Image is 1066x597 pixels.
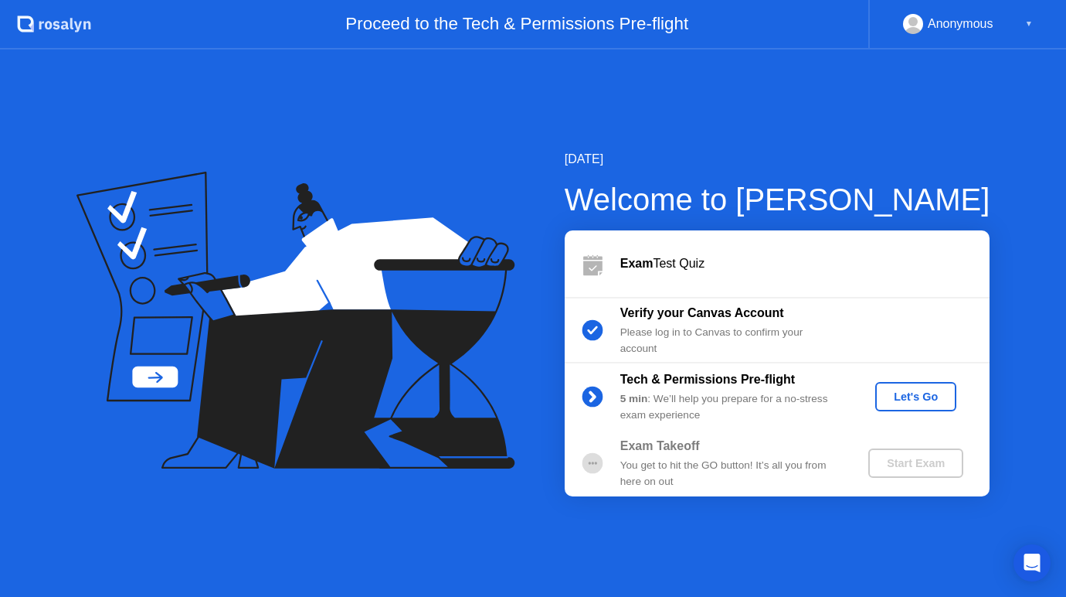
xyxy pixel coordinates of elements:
div: Start Exam [874,457,957,469]
div: You get to hit the GO button! It’s all you from here on out [620,458,843,490]
b: Exam Takeoff [620,439,700,452]
button: Let's Go [875,382,956,411]
div: Anonymous [928,14,993,34]
div: Please log in to Canvas to confirm your account [620,325,843,356]
b: Exam [620,257,654,270]
div: : We’ll help you prepare for a no-stress exam experience [620,391,843,423]
div: [DATE] [565,150,990,169]
div: Let's Go [881,391,950,403]
div: Open Intercom Messenger [1013,544,1051,582]
div: Test Quiz [620,254,990,273]
div: Welcome to [PERSON_NAME] [565,176,990,223]
b: 5 min [620,393,648,404]
b: Verify your Canvas Account [620,306,784,319]
button: Start Exam [868,449,963,478]
b: Tech & Permissions Pre-flight [620,373,795,386]
div: ▼ [1025,14,1033,34]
